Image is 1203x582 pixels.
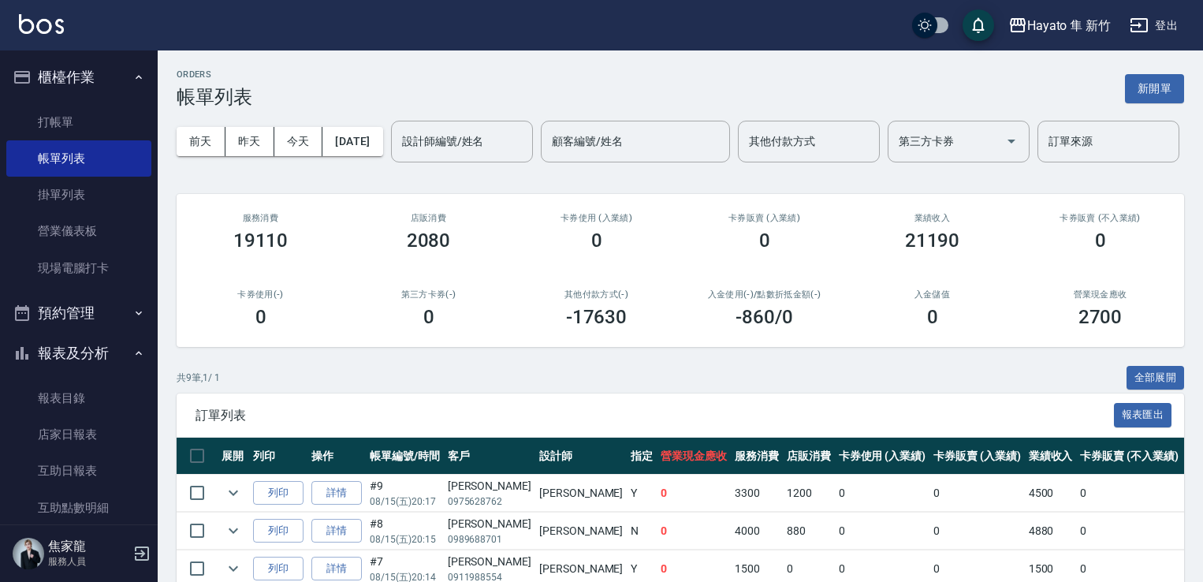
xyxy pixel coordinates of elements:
h2: 卡券販賣 (不入業績) [1035,213,1165,223]
td: 0 [835,475,930,512]
button: 櫃檯作業 [6,57,151,98]
button: 登出 [1123,11,1184,40]
button: save [963,9,994,41]
td: 880 [783,513,835,550]
td: 0 [657,513,731,550]
a: 營業儀表板 [6,213,151,249]
h3: 0 [1095,229,1106,252]
a: 店家日報表 [6,416,151,453]
a: 現場電腦打卡 [6,250,151,286]
h2: ORDERS [177,69,252,80]
h3: -17630 [566,306,628,328]
a: 報表目錄 [6,380,151,416]
td: N [627,513,657,550]
h3: 0 [591,229,602,252]
button: 昨天 [225,127,274,156]
h2: 業績收入 [867,213,997,223]
td: #9 [366,475,444,512]
td: [PERSON_NAME] [535,513,627,550]
th: 服務消費 [731,438,783,475]
th: 業績收入 [1025,438,1077,475]
h3: 2700 [1078,306,1123,328]
td: 0 [1076,513,1182,550]
a: 打帳單 [6,104,151,140]
td: 1200 [783,475,835,512]
h3: 0 [927,306,938,328]
th: 卡券使用 (入業績) [835,438,930,475]
button: 列印 [253,519,304,543]
h3: 2080 [407,229,451,252]
td: [PERSON_NAME] [535,475,627,512]
td: 0 [929,513,1025,550]
button: 報表及分析 [6,333,151,374]
td: 4500 [1025,475,1077,512]
button: expand row [222,557,245,580]
a: 報表匯出 [1114,407,1172,422]
button: 新開單 [1125,74,1184,103]
button: expand row [222,481,245,505]
img: Person [13,538,44,569]
h3: 0 [423,306,434,328]
p: 0989688701 [448,532,531,547]
h2: 卡券使用(-) [196,289,326,300]
h2: 店販消費 [363,213,493,223]
h3: 0 [255,306,266,328]
p: 0975628762 [448,494,531,509]
a: 互助日報表 [6,453,151,489]
button: 全部展開 [1127,366,1185,390]
p: 08/15 (五) 20:17 [370,494,440,509]
th: 營業現金應收 [657,438,731,475]
div: Hayato 隼 新竹 [1027,16,1111,35]
div: [PERSON_NAME] [448,516,531,532]
h3: 21190 [905,229,960,252]
h3: 帳單列表 [177,86,252,108]
div: [PERSON_NAME] [448,554,531,570]
button: 列印 [253,481,304,506]
a: 詳情 [311,481,362,506]
th: 卡券販賣 (入業績) [929,438,1025,475]
button: [DATE] [322,127,382,156]
h3: 0 [759,229,770,252]
button: 報表匯出 [1114,403,1172,427]
th: 客戶 [444,438,535,475]
th: 設計師 [535,438,627,475]
div: [PERSON_NAME] [448,478,531,494]
th: 展開 [218,438,249,475]
button: 列印 [253,557,304,581]
th: 操作 [307,438,366,475]
td: 0 [657,475,731,512]
a: 掛單列表 [6,177,151,213]
td: #8 [366,513,444,550]
h3: -860 /0 [736,306,793,328]
th: 指定 [627,438,657,475]
button: 今天 [274,127,323,156]
h2: 入金使用(-) /點數折抵金額(-) [699,289,829,300]
td: 0 [929,475,1025,512]
p: 共 9 筆, 1 / 1 [177,371,220,385]
h2: 第三方卡券(-) [363,289,493,300]
h2: 入金儲值 [867,289,997,300]
h2: 卡券使用 (入業績) [531,213,661,223]
a: 詳情 [311,519,362,543]
h3: 服務消費 [196,213,326,223]
h2: 卡券販賣 (入業績) [699,213,829,223]
td: 4000 [731,513,783,550]
th: 帳單編號/時間 [366,438,444,475]
a: 新開單 [1125,80,1184,95]
td: 4880 [1025,513,1077,550]
button: expand row [222,519,245,543]
h5: 焦家龍 [48,539,128,554]
h2: 營業現金應收 [1035,289,1165,300]
button: Hayato 隼 新竹 [1002,9,1117,42]
td: 3300 [731,475,783,512]
img: Logo [19,14,64,34]
button: Open [999,129,1024,154]
button: 預約管理 [6,293,151,334]
p: 服務人員 [48,554,128,569]
td: 0 [1076,475,1182,512]
a: 詳情 [311,557,362,581]
a: 帳單列表 [6,140,151,177]
th: 卡券販賣 (不入業績) [1076,438,1182,475]
p: 08/15 (五) 20:15 [370,532,440,547]
span: 訂單列表 [196,408,1114,423]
